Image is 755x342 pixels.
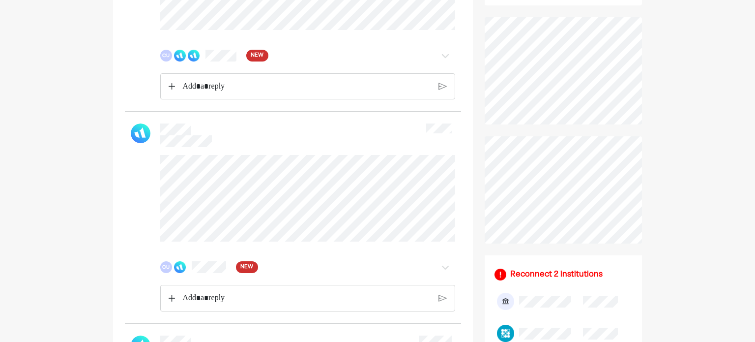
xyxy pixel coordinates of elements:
div: Rich Text Editor. Editing area: main [177,285,436,311]
div: Rich Text Editor. Editing area: main [177,74,436,99]
div: CU [160,261,172,273]
div: Reconnect 2 institutions [510,269,603,280]
span: NEW [240,262,253,272]
span: NEW [251,51,263,61]
div: CU [160,50,172,62]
